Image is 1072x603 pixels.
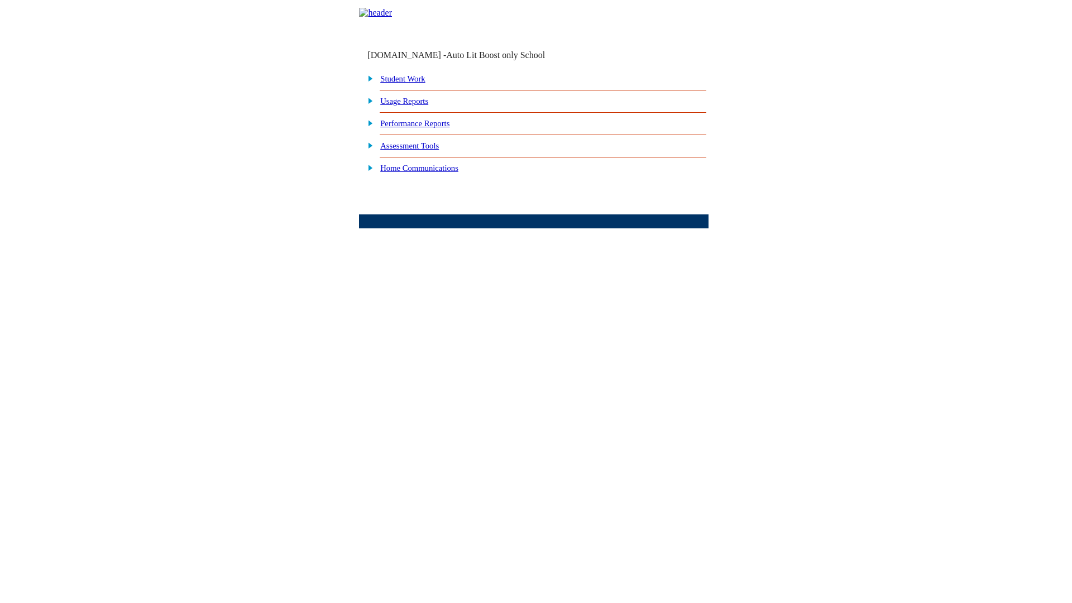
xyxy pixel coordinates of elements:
[380,119,449,128] a: Performance Reports
[380,164,458,173] a: Home Communications
[362,118,374,128] img: plus.gif
[446,50,545,60] nobr: Auto Lit Boost only School
[380,74,425,83] a: Student Work
[362,73,374,83] img: plus.gif
[367,50,573,60] td: [DOMAIN_NAME] -
[380,97,428,106] a: Usage Reports
[362,95,374,106] img: plus.gif
[362,162,374,173] img: plus.gif
[380,141,439,150] a: Assessment Tools
[362,140,374,150] img: plus.gif
[359,8,392,18] img: header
